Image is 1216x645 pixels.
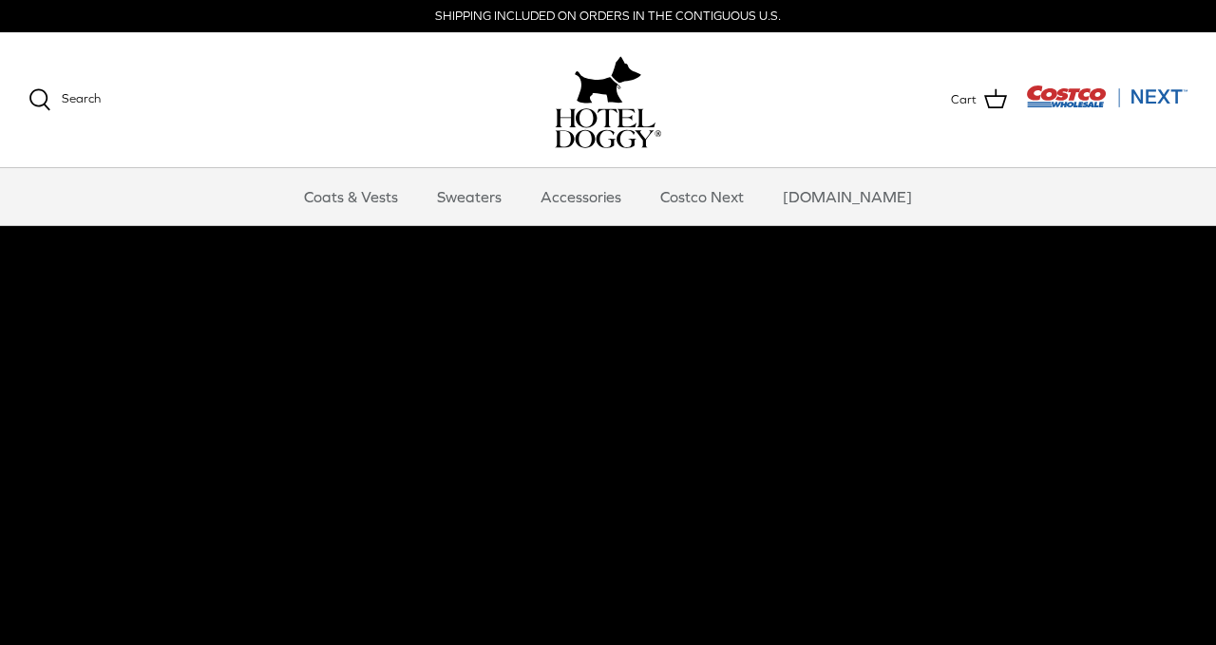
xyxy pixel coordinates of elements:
a: Search [28,88,101,111]
a: [DOMAIN_NAME] [766,168,929,225]
a: Cart [951,87,1007,112]
a: Sweaters [420,168,519,225]
a: Coats & Vests [287,168,415,225]
span: Search [62,91,101,105]
a: Visit Costco Next [1026,97,1187,111]
img: hoteldoggycom [555,108,661,148]
img: Costco Next [1026,85,1187,108]
a: Accessories [523,168,638,225]
img: hoteldoggy.com [575,51,641,108]
a: hoteldoggy.com hoteldoggycom [555,51,661,148]
a: Costco Next [643,168,761,225]
span: Cart [951,90,977,110]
